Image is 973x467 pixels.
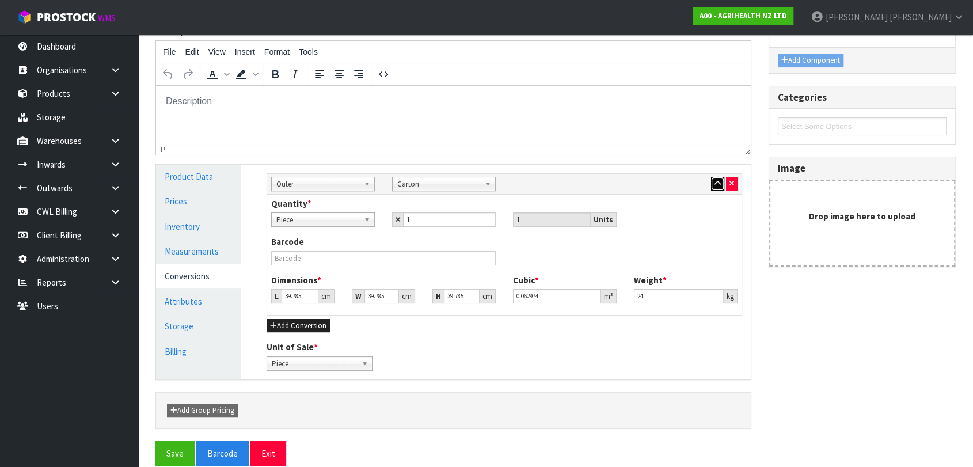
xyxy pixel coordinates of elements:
a: Inventory [156,215,241,238]
span: View [208,47,226,56]
strong: L [275,291,279,301]
div: cm [399,289,415,303]
input: Cubic [513,289,601,303]
a: Attributes [156,290,241,313]
button: Italic [285,64,305,84]
a: Billing [156,340,241,363]
div: m³ [601,289,617,303]
label: Cubic [513,274,539,286]
button: Add Conversion [267,319,330,333]
button: Barcode [196,441,249,466]
button: Bold [265,64,285,84]
span: Tools [299,47,318,56]
span: Piece [272,357,357,371]
span: File [163,47,176,56]
strong: A00 - AGRIHEALTH NZ LTD [700,11,787,21]
div: Resize [741,145,751,155]
h3: Categories [778,92,947,103]
input: Height [444,289,480,303]
div: Background color [231,64,260,84]
a: Conversions [156,264,241,288]
div: Text color [203,64,231,84]
iframe: Rich Text Area. Press ALT-0 for help. [156,86,751,145]
img: cube-alt.png [17,10,32,24]
input: Unit Qty [513,212,591,227]
div: p [161,146,165,154]
div: kg [724,289,738,303]
strong: Units [594,215,613,225]
span: Format [264,47,290,56]
button: Redo [178,64,197,84]
input: Child Qty [403,212,496,227]
strong: H [436,291,441,301]
button: Align left [310,64,329,84]
h3: Image [778,163,947,174]
button: Align center [329,64,349,84]
button: Source code [374,64,393,84]
input: Weight [634,289,724,303]
button: Exit [250,441,286,466]
a: Product Data [156,165,241,188]
small: WMS [98,13,116,24]
div: cm [480,289,496,303]
a: Measurements [156,240,241,263]
span: Outer [276,177,359,191]
button: Align right [349,64,368,84]
label: Dimensions [271,274,321,286]
div: cm [318,289,335,303]
span: Insert [235,47,255,56]
button: Save [155,441,195,466]
span: [PERSON_NAME] [890,12,952,22]
button: Add Component [778,54,843,67]
label: Unit of Sale [267,341,318,353]
a: Prices [156,189,241,213]
input: Barcode [271,251,496,265]
span: Carton [397,177,480,191]
a: Storage [156,314,241,338]
a: A00 - AGRIHEALTH NZ LTD [693,7,793,25]
span: Piece [276,213,359,227]
span: [PERSON_NAME] [826,12,888,22]
button: Add Group Pricing [167,404,238,417]
input: Length [282,289,318,303]
span: ProStock [37,10,96,25]
strong: Drop image here to upload [809,211,915,222]
label: Quantity [271,198,311,210]
strong: W [355,291,362,301]
label: Barcode [271,236,304,248]
span: Edit [185,47,199,56]
input: Width [364,289,399,303]
button: Undo [158,64,178,84]
label: Weight [634,274,667,286]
